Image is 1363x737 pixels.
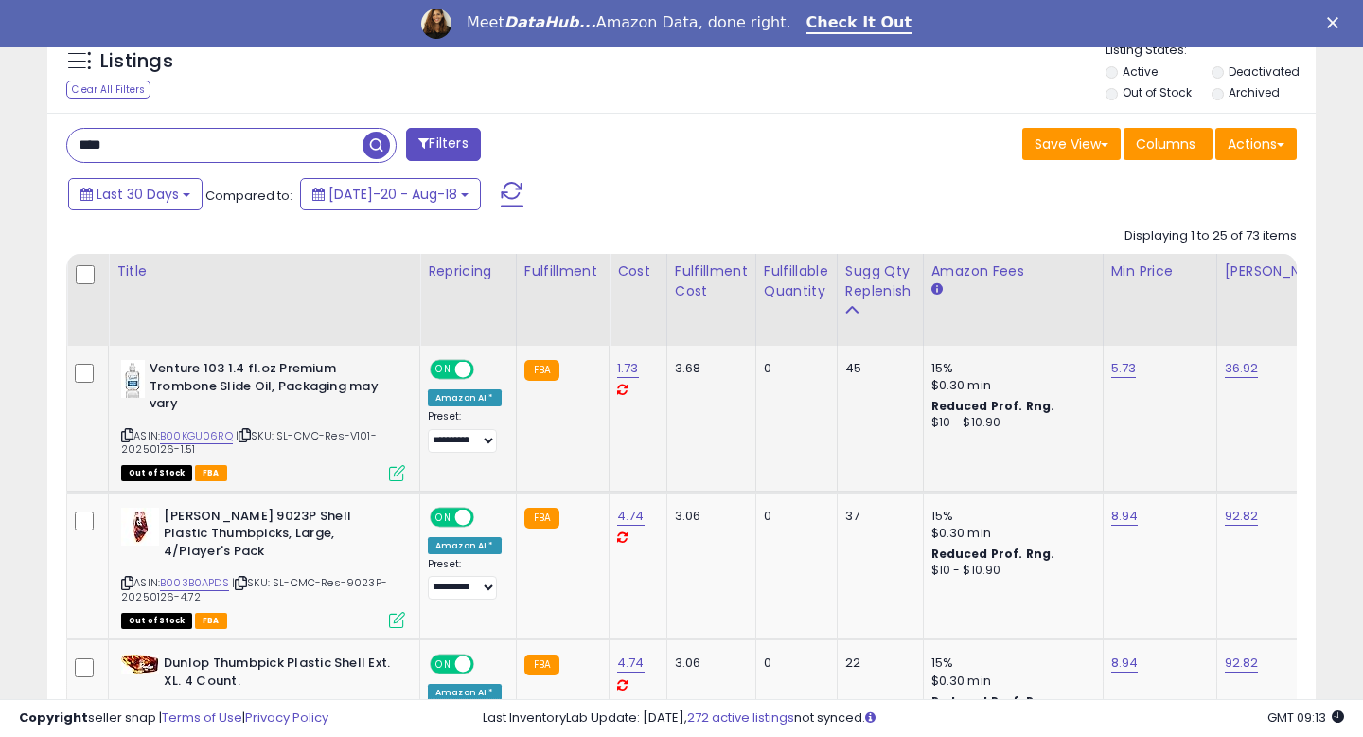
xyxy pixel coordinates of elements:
small: Amazon Fees. [931,281,943,298]
img: 311RocvbEgL._SL40_.jpg [121,360,145,398]
button: Actions [1215,128,1297,160]
div: 3.06 [675,508,741,525]
a: Privacy Policy [245,709,328,727]
div: 22 [845,655,909,672]
b: Dunlop Thumbpick Plastic Shell Ext. XL. 4 Count. [164,655,394,694]
a: 4.74 [617,507,645,526]
div: Repricing [428,261,508,281]
div: $0.30 min [931,673,1089,690]
div: Fulfillment Cost [675,261,748,301]
button: Columns [1124,128,1213,160]
div: 45 [845,360,909,377]
a: 5.73 [1111,359,1137,378]
a: 1.73 [617,359,639,378]
button: [DATE]-20 - Aug-18 [300,178,481,210]
small: FBA [524,360,559,381]
a: B003B0APDS [160,575,229,591]
b: Reduced Prof. Rng. [931,398,1055,414]
span: Columns [1136,135,1195,153]
span: OFF [471,656,502,673]
div: Amazon AI * [428,537,502,554]
small: FBA [524,655,559,675]
button: Filters [406,128,480,161]
div: Cost [617,261,659,281]
span: [DATE]-20 - Aug-18 [328,185,457,204]
b: Venture 103 1.4 fl.oz Premium Trombone Slide Oil, Packaging may vary [150,360,380,418]
div: 15% [931,360,1089,377]
div: Clear All Filters [66,81,150,99]
div: seller snap | | [19,710,328,728]
a: B00KGU06RQ [160,428,233,444]
div: Preset: [428,558,502,601]
div: [PERSON_NAME] [1225,261,1337,281]
div: 0 [764,655,823,672]
th: Please note that this number is a calculation based on your required days of coverage and your ve... [837,254,923,346]
button: Last 30 Days [68,178,203,210]
span: All listings that are currently out of stock and unavailable for purchase on Amazon [121,613,192,629]
div: 0 [764,360,823,377]
b: Reduced Prof. Rng. [931,546,1055,562]
div: $10 - $10.90 [931,563,1089,579]
label: Deactivated [1229,63,1300,80]
div: $0.30 min [931,525,1089,542]
div: Fulfillable Quantity [764,261,829,301]
div: 15% [931,508,1089,525]
button: Save View [1022,128,1121,160]
div: Amazon Fees [931,261,1095,281]
span: OFF [471,509,502,525]
b: [PERSON_NAME] 9023P Shell Plastic Thumbpicks, Large, 4/Player's Pack [164,508,394,566]
span: All listings that are currently out of stock and unavailable for purchase on Amazon [121,465,192,481]
div: ASIN: [121,508,405,627]
a: 8.94 [1111,654,1139,673]
div: Last InventoryLab Update: [DATE], not synced. [483,710,1344,728]
label: Active [1123,63,1158,80]
div: ASIN: [121,360,405,479]
a: 36.92 [1225,359,1259,378]
img: 4108oU5oA6S._SL40_.jpg [121,508,159,546]
span: 2025-09-18 09:13 GMT [1267,709,1344,727]
span: ON [432,362,455,378]
div: Preset: [428,410,502,453]
div: 3.06 [675,655,741,672]
span: | SKU: SL-CMC-Res-9023P-20250126-4.72 [121,575,387,603]
span: FBA [195,613,227,629]
div: Meet Amazon Data, done right. [467,13,791,32]
a: Check It Out [806,13,912,34]
div: $10 - $10.90 [931,415,1089,431]
div: Min Price [1111,261,1209,281]
label: Out of Stock [1123,84,1192,100]
div: Amazon AI * [428,389,502,406]
div: 0 [764,508,823,525]
label: Archived [1229,84,1280,100]
a: Terms of Use [162,709,242,727]
a: 8.94 [1111,507,1139,526]
div: 3.68 [675,360,741,377]
i: DataHub... [504,13,596,31]
span: | SKU: SL-CMC-Res-V101-20250126-1.51 [121,428,377,457]
small: FBA [524,508,559,529]
div: $0.30 min [931,377,1089,394]
div: Displaying 1 to 25 of 73 items [1124,227,1297,245]
span: ON [432,656,455,673]
p: Listing States: [1106,42,1317,60]
img: Profile image for Georgie [421,9,451,39]
div: Title [116,261,412,281]
div: Fulfillment [524,261,601,281]
div: Close [1327,17,1346,28]
strong: Copyright [19,709,88,727]
a: 4.74 [617,654,645,673]
div: 15% [931,655,1089,672]
span: FBA [195,465,227,481]
span: OFF [471,362,502,378]
span: ON [432,509,455,525]
a: 92.82 [1225,507,1259,526]
a: 272 active listings [687,709,794,727]
span: Last 30 Days [97,185,179,204]
div: 37 [845,508,909,525]
a: 92.82 [1225,654,1259,673]
img: 415UT5g11yL._SL40_.jpg [121,655,159,674]
span: Compared to: [205,187,292,205]
h5: Listings [100,48,173,75]
div: Sugg Qty Replenish [845,261,915,301]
